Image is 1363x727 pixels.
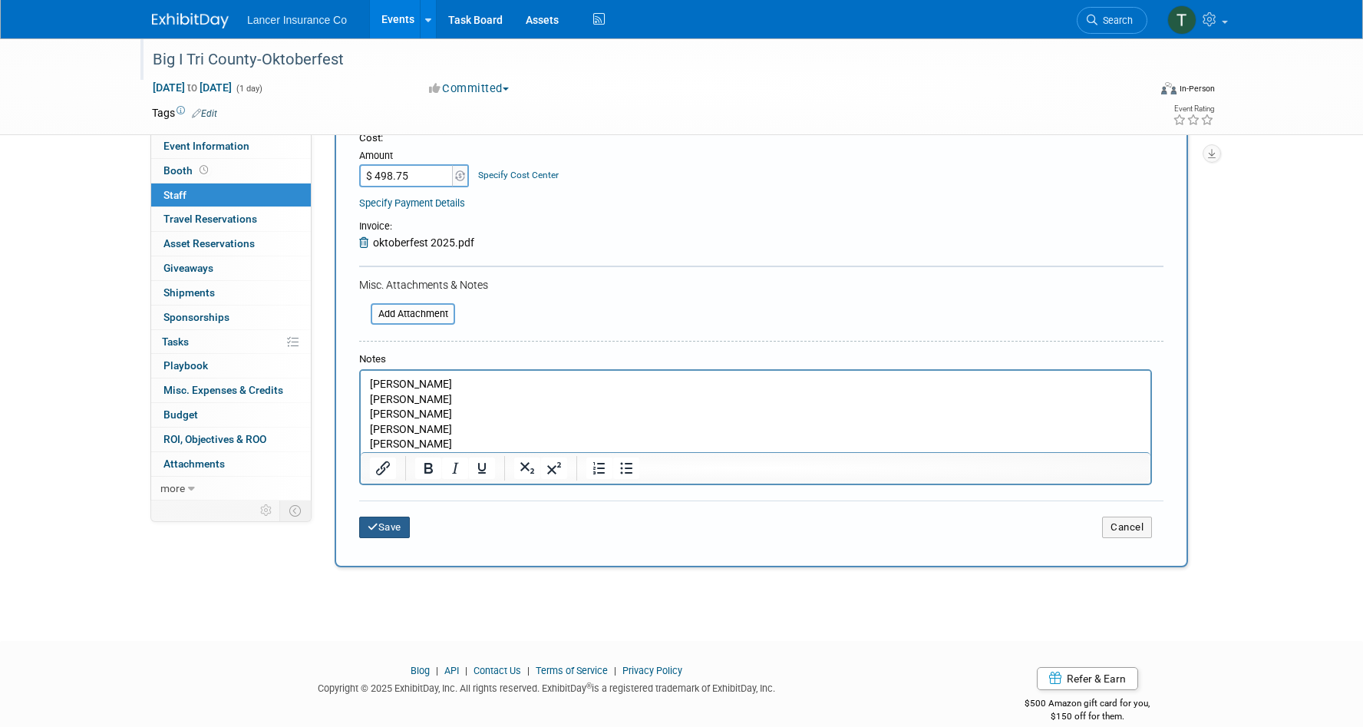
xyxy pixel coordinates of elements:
div: Invoice: [359,220,474,235]
td: Personalize Event Tab Strip [253,501,280,520]
span: ROI, Objectives & ROO [163,433,266,445]
div: Event Format [1057,80,1215,103]
button: Save [359,517,410,538]
div: Notes [359,352,1152,367]
a: Edit [192,108,217,119]
a: more [151,477,311,501]
span: [DATE] [DATE] [152,81,233,94]
span: Giveaways [163,262,213,274]
span: | [461,665,471,676]
a: Shipments [151,281,311,305]
div: $150 off for them. [964,710,1212,723]
button: Subscript [514,458,540,479]
span: Attachments [163,458,225,470]
span: Misc. Expenses & Credits [163,384,283,396]
span: | [432,665,442,676]
button: Cancel [1102,517,1152,538]
div: Cost: [359,131,1163,146]
a: Asset Reservations [151,232,311,256]
a: Contact Us [474,665,521,676]
span: Sponsorships [163,311,229,323]
a: Attachments [151,452,311,476]
span: more [160,482,185,494]
span: Search [1097,15,1133,26]
img: ExhibitDay [152,13,229,28]
span: (1 day) [235,84,262,94]
a: Specify Cost Center [478,170,559,180]
span: Tasks [162,335,189,348]
a: Giveaways [151,256,311,280]
a: Travel Reservations [151,207,311,231]
button: Underline [469,458,495,479]
span: oktoberfest 2025.pdf [373,236,474,249]
sup: ® [586,682,592,690]
div: Big I Tri County-Oktoberfest [147,46,1124,74]
div: Copyright © 2025 ExhibitDay, Inc. All rights reserved. ExhibitDay is a registered trademark of Ex... [152,678,941,696]
a: ROI, Objectives & ROO [151,428,311,451]
div: Amount [359,149,470,164]
a: Privacy Policy [622,665,682,676]
a: Misc. Expenses & Credits [151,378,311,402]
a: Tasks [151,330,311,354]
span: Budget [163,408,198,421]
div: Misc. Attachments & Notes [359,277,1163,292]
span: Playbook [163,359,208,372]
button: Insert/edit link [370,458,396,479]
span: Staff [163,189,186,201]
button: Superscript [541,458,567,479]
img: Terrence Forrest [1167,5,1196,35]
button: Committed [424,81,515,97]
td: Toggle Event Tabs [280,501,312,520]
span: | [610,665,620,676]
span: Asset Reservations [163,237,255,249]
div: $500 Amazon gift card for you, [964,687,1212,722]
span: Booth not reserved yet [196,164,211,176]
a: Sponsorships [151,306,311,329]
td: Tags [152,105,217,121]
span: to [185,81,200,94]
a: Remove Attachment [359,236,373,249]
a: API [444,665,459,676]
a: Playbook [151,354,311,378]
div: In-Person [1179,83,1215,94]
a: Blog [411,665,430,676]
a: Terms of Service [536,665,608,676]
a: Refer & Earn [1037,667,1138,690]
button: Numbered list [586,458,612,479]
a: Budget [151,403,311,427]
span: Travel Reservations [163,213,257,225]
span: Event Information [163,140,249,152]
img: Format-Inperson.png [1161,82,1177,94]
button: Italic [442,458,468,479]
span: | [523,665,533,676]
iframe: Rich Text Area [361,371,1150,452]
div: Event Rating [1173,105,1214,113]
a: Specify Payment Details [359,197,465,209]
span: Lancer Insurance Co [247,14,347,26]
a: Event Information [151,134,311,158]
span: Shipments [163,286,215,299]
button: Bold [415,458,441,479]
button: Bullet list [613,458,639,479]
a: Search [1077,7,1147,34]
span: Booth [163,164,211,177]
a: Booth [151,159,311,183]
a: Staff [151,183,311,207]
